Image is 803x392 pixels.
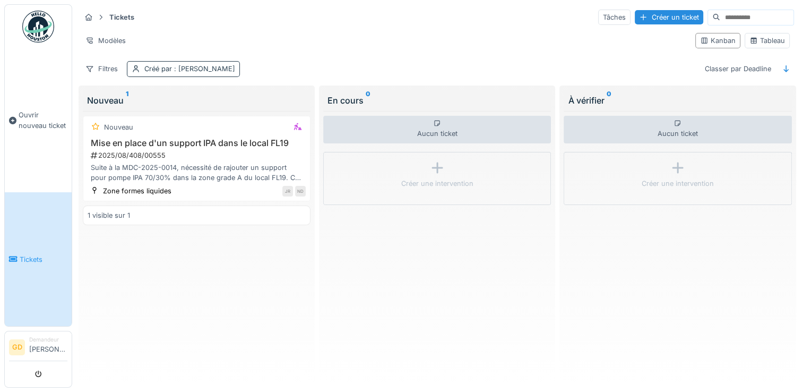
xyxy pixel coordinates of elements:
img: Badge_color-CXgf-gQk.svg [22,11,54,42]
div: À vérifier [568,94,787,107]
div: Demandeur [29,336,67,344]
a: GD Demandeur[PERSON_NAME] [9,336,67,361]
div: Zone formes liquides [103,186,171,196]
div: Créer une intervention [642,178,714,189]
li: [PERSON_NAME] [29,336,67,359]
div: Tâches [598,10,631,25]
div: 1 visible sur 1 [88,210,130,220]
div: Classer par Deadline [700,61,776,76]
div: Nouveau [87,94,306,107]
div: JR [282,186,293,197]
sup: 1 [126,94,128,107]
div: 2025/08/408/00555 [90,150,306,160]
div: Créé par [144,64,235,74]
h3: Mise en place d'un support IPA dans le local FL19 [88,138,306,148]
span: Tickets [20,254,67,265]
span: Ouvrir nouveau ticket [19,110,67,130]
div: Nouveau [104,122,133,132]
strong: Tickets [105,12,139,22]
span: : [PERSON_NAME] [172,65,235,73]
div: Aucun ticket [564,116,791,143]
div: Suite à la MDC-2025-0014, nécessité de rajouter un support pour pompe IPA 70/30% dans la zone gra... [88,163,306,183]
sup: 0 [366,94,370,107]
div: Kanban [700,36,736,46]
div: Tableau [749,36,785,46]
a: Tickets [5,192,72,326]
div: Créer une intervention [401,178,473,189]
div: En cours [327,94,547,107]
div: Aucun ticket [323,116,551,143]
div: Créer un ticket [635,10,703,24]
div: Modèles [81,33,131,48]
li: GD [9,339,25,355]
div: ND [295,186,306,197]
div: Filtres [81,61,123,76]
sup: 0 [606,94,611,107]
a: Ouvrir nouveau ticket [5,48,72,192]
